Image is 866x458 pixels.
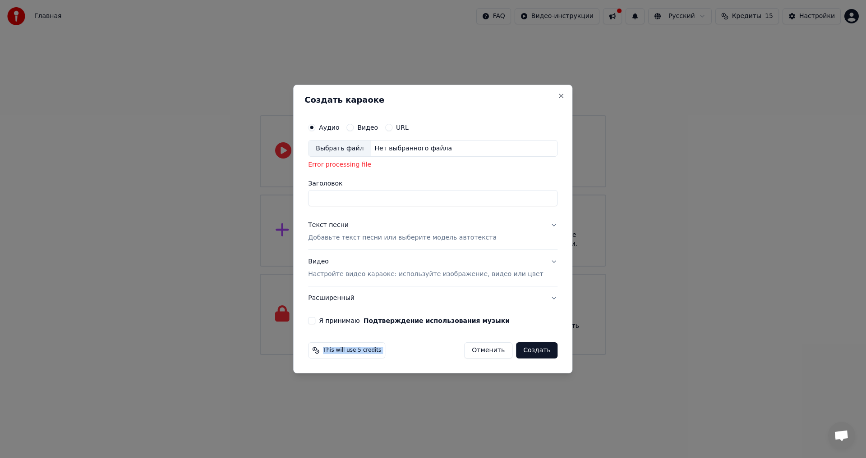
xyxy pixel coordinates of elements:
label: Я принимаю [319,317,510,324]
label: Аудио [319,124,339,131]
label: Видео [357,124,378,131]
p: Настройте видео караоке: используйте изображение, видео или цвет [308,270,543,279]
p: Добавьте текст песни или выберите модель автотекста [308,234,497,243]
div: Видео [308,257,543,279]
button: Отменить [464,342,512,358]
label: URL [396,124,409,131]
button: Создать [516,342,557,358]
div: Текст песни [308,221,349,230]
button: Я принимаю [364,317,510,324]
h2: Создать караоке [304,96,561,104]
div: Нет выбранного файла [371,144,456,153]
button: Текст песниДобавьте текст песни или выберите модель автотекста [308,214,557,250]
label: Заголовок [308,181,557,187]
div: Error processing file [308,161,557,170]
button: Расширенный [308,286,557,310]
div: Выбрать файл [309,141,371,157]
button: ВидеоНастройте видео караоке: используйте изображение, видео или цвет [308,250,557,286]
span: This will use 5 credits [323,347,381,354]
